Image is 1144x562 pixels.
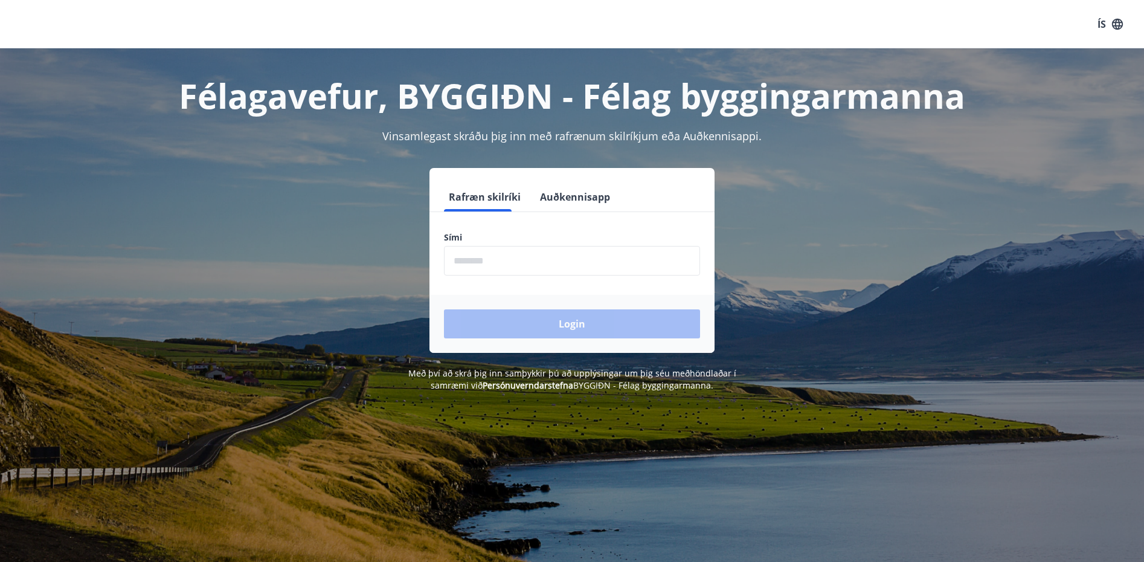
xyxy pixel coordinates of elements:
h1: Félagavefur, BYGGIÐN - Félag byggingarmanna [152,73,992,118]
button: ÍS [1091,13,1130,35]
span: Vinsamlegast skráðu þig inn með rafrænum skilríkjum eða Auðkennisappi. [382,129,762,143]
span: Með því að skrá þig inn samþykkir þú að upplýsingar um þig séu meðhöndlaðar í samræmi við BYGGIÐN... [408,367,736,391]
button: Auðkennisapp [535,182,615,212]
label: Sími [444,231,700,244]
button: Rafræn skilríki [444,182,525,212]
a: Persónuverndarstefna [483,380,573,391]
